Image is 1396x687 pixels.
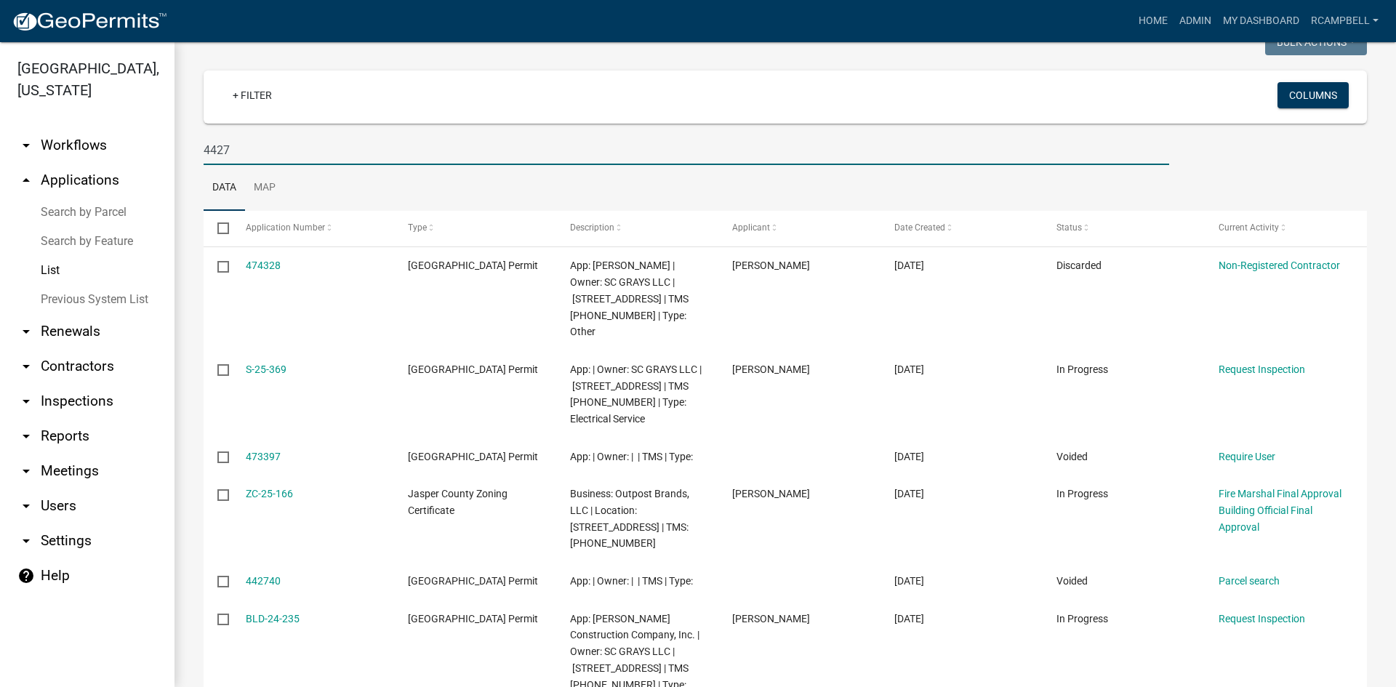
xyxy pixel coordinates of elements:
[894,363,924,375] span: 09/04/2025
[1265,29,1367,55] button: Bulk Actions
[1056,488,1108,499] span: In Progress
[894,575,924,587] span: 06/28/2025
[1219,613,1305,624] a: Request Inspection
[1056,451,1088,462] span: Voided
[17,393,35,410] i: arrow_drop_down
[732,260,810,271] span: Thomas Beckham
[732,363,810,375] span: Robert A Thompson III
[204,135,1169,165] input: Search for applications
[408,575,538,587] span: Jasper County Building Permit
[1219,363,1305,375] a: Request Inspection
[246,451,281,462] a: 473397
[880,211,1043,246] datatable-header-cell: Date Created
[570,451,693,462] span: App: | Owner: | | TMS | Type:
[408,222,427,233] span: Type
[570,260,689,337] span: App: Thomas Beckham | Owner: SC GRAYS LLC | 4427 GRAYS HWY | TMS 048-00-01-028 | Type: Other
[894,613,924,624] span: 06/26/2024
[570,575,693,587] span: App: | Owner: | | TMS | Type:
[1277,82,1349,108] button: Columns
[408,260,538,271] span: Jasper County Building Permit
[221,82,284,108] a: + Filter
[894,260,924,271] span: 09/05/2025
[231,211,393,246] datatable-header-cell: Application Number
[17,532,35,550] i: arrow_drop_down
[1056,363,1108,375] span: In Progress
[17,358,35,375] i: arrow_drop_down
[1217,7,1305,35] a: My Dashboard
[1133,7,1174,35] a: Home
[246,260,281,271] a: 474328
[408,613,538,624] span: Jasper County Building Permit
[246,575,281,587] a: 442740
[17,137,35,154] i: arrow_drop_down
[732,613,810,624] span: Matt Shay
[408,488,508,516] span: Jasper County Zoning Certificate
[246,488,293,499] a: ZC-25-166
[246,222,325,233] span: Application Number
[393,211,555,246] datatable-header-cell: Type
[570,488,689,549] span: Business: Outpost Brands, LLC | Location: 4427 GRAYS HWY | TMS: 048-00-01-028
[1219,575,1280,587] a: Parcel search
[1056,613,1108,624] span: In Progress
[204,165,245,212] a: Data
[556,211,718,246] datatable-header-cell: Description
[1219,488,1341,499] a: Fire Marshal Final Approval
[17,172,35,189] i: arrow_drop_up
[1219,451,1275,462] a: Require User
[408,363,538,375] span: Jasper County Building Permit
[1043,211,1205,246] datatable-header-cell: Status
[570,222,614,233] span: Description
[1219,222,1279,233] span: Current Activity
[17,567,35,584] i: help
[1056,222,1082,233] span: Status
[17,462,35,480] i: arrow_drop_down
[1305,7,1384,35] a: rcampbell
[1056,575,1088,587] span: Voided
[718,211,880,246] datatable-header-cell: Applicant
[1205,211,1367,246] datatable-header-cell: Current Activity
[17,427,35,445] i: arrow_drop_down
[1174,7,1217,35] a: Admin
[732,222,770,233] span: Applicant
[17,497,35,515] i: arrow_drop_down
[246,363,286,375] a: S-25-369
[570,363,702,425] span: App: | Owner: SC GRAYS LLC | 4427 GRAYS HWY | TMS 048-00-01-028 | Type: Electrical Service
[245,165,284,212] a: Map
[1056,260,1102,271] span: Discarded
[894,451,924,462] span: 09/04/2025
[204,211,231,246] datatable-header-cell: Select
[17,323,35,340] i: arrow_drop_down
[1219,505,1312,533] a: Building Official Final Approval
[246,613,300,624] a: BLD-24-235
[1219,260,1340,271] a: Non-Registered Contractor
[732,488,810,499] span: Thomas Beckham
[894,488,924,499] span: 09/02/2025
[894,222,945,233] span: Date Created
[408,451,538,462] span: Jasper County Building Permit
